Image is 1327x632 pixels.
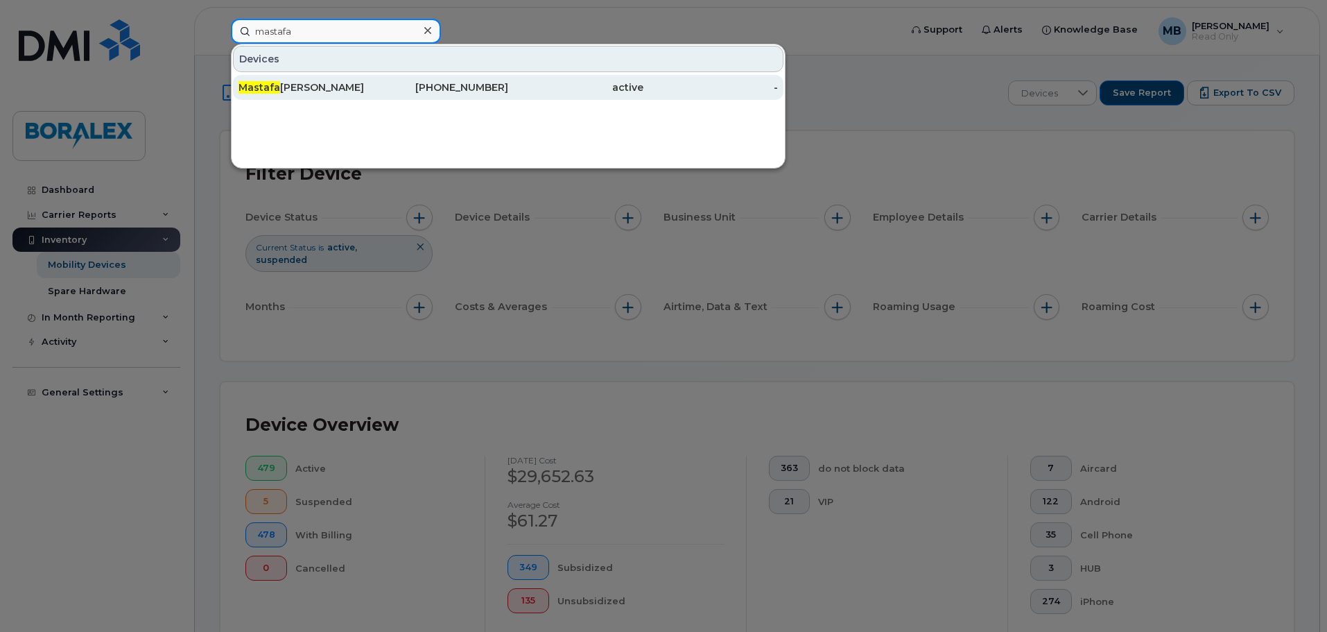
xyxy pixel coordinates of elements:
a: Mastafa[PERSON_NAME][PHONE_NUMBER]active- [233,75,783,100]
div: - [643,80,779,94]
span: Mastafa [238,81,280,94]
div: active [508,80,643,94]
div: [PERSON_NAME] [238,80,374,94]
div: [PHONE_NUMBER] [374,80,509,94]
div: Devices [233,46,783,72]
